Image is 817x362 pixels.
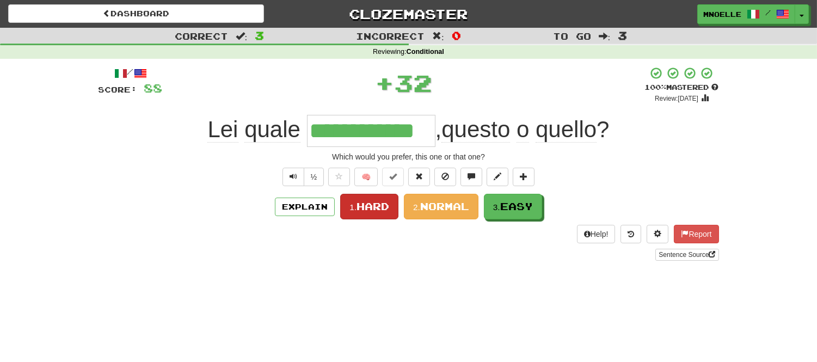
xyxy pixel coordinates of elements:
[500,200,533,212] span: Easy
[703,9,741,19] span: mnoelle
[599,32,611,41] span: :
[207,116,238,143] span: Lei
[357,200,389,212] span: Hard
[144,81,163,95] span: 88
[493,203,500,212] small: 3.
[99,66,163,80] div: /
[645,83,719,93] div: Mastered
[553,30,591,41] span: To go
[282,168,304,186] button: Play sentence audio (ctl+space)
[349,203,357,212] small: 1.
[175,30,228,41] span: Correct
[655,95,698,102] small: Review: [DATE]
[275,198,335,216] button: Explain
[484,194,542,219] button: 3.Easy
[577,225,616,243] button: Help!
[432,32,444,41] span: :
[394,69,432,96] span: 32
[513,168,535,186] button: Add to collection (alt+a)
[99,151,719,162] div: Which would you prefer, this one or that one?
[441,116,510,143] span: questo
[99,85,138,94] span: Score:
[280,168,324,186] div: Text-to-speech controls
[487,168,508,186] button: Edit sentence (alt+d)
[304,168,324,186] button: ½
[452,29,461,42] span: 0
[382,168,404,186] button: Set this sentence to 100% Mastered (alt+m)
[280,4,536,23] a: Clozemaster
[255,29,264,42] span: 3
[413,203,420,212] small: 2.
[408,168,430,186] button: Reset to 0% Mastered (alt+r)
[236,32,248,41] span: :
[354,168,378,186] button: 🧠
[621,225,641,243] button: Round history (alt+y)
[420,200,469,212] span: Normal
[645,83,667,91] span: 100 %
[536,116,597,143] span: quello
[8,4,264,23] a: Dashboard
[407,48,444,56] strong: Conditional
[655,249,718,261] a: Sentence Source
[517,116,529,143] span: o
[435,116,610,143] span: , ?
[460,168,482,186] button: Discuss sentence (alt+u)
[765,9,771,16] span: /
[328,168,350,186] button: Favorite sentence (alt+f)
[697,4,795,24] a: mnoelle /
[375,66,394,99] span: +
[674,225,718,243] button: Report
[434,168,456,186] button: Ignore sentence (alt+i)
[356,30,425,41] span: Incorrect
[404,194,478,219] button: 2.Normal
[618,29,627,42] span: 3
[244,116,300,143] span: quale
[340,194,398,219] button: 1.Hard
